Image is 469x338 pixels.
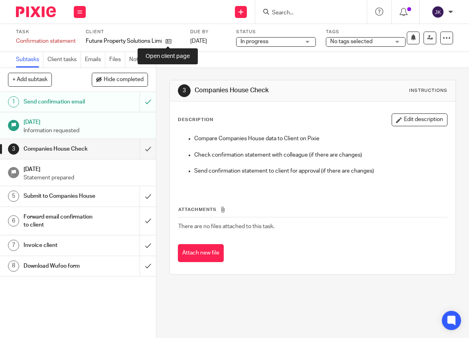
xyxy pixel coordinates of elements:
a: Emails [85,52,105,68]
span: [DATE] [190,38,207,44]
div: 1 [8,96,19,107]
div: 3 [178,84,191,97]
a: Files [109,52,125,68]
button: + Add subtask [8,73,52,86]
a: Client tasks [47,52,81,68]
a: Audit logs [160,52,189,68]
a: Notes (0) [129,52,156,68]
img: svg%3E [432,6,444,18]
h1: Companies House Check [195,86,329,95]
h1: Forward email confirmation to client [24,211,96,231]
button: Attach new file [178,244,224,262]
p: Send confirmation statement to client for approval (if there are changes) [194,167,447,175]
h1: Companies House Check [24,143,96,155]
span: In progress [240,39,268,44]
span: There are no files attached to this task. [178,224,274,229]
div: 3 [8,143,19,155]
h1: Invoice client [24,239,96,251]
a: Subtasks [16,52,43,68]
p: Future Property Solutions Limited [86,37,162,45]
label: Task [16,29,76,35]
button: Edit description [392,113,447,126]
h1: [DATE] [24,163,148,173]
p: Compare Companies House data to Client on Pixie [194,135,447,143]
p: Information requested [24,127,148,135]
div: 6 [8,215,19,227]
span: Hide completed [104,77,144,83]
label: Status [236,29,316,35]
div: 8 [8,260,19,272]
p: Check confirmation statement with colleague (if there are changes) [194,151,447,159]
label: Tags [326,29,406,35]
span: Attachments [178,207,217,212]
label: Due by [190,29,226,35]
h1: Submit to Companies House [24,190,96,202]
button: Hide completed [92,73,148,86]
p: Description [178,117,213,123]
img: Pixie [16,6,56,17]
label: Client [86,29,180,35]
h1: [DATE] [24,116,148,126]
input: Search [271,10,343,17]
div: Instructions [409,87,447,94]
h1: Download Wufoo form [24,260,96,272]
div: Confirmation statement [16,37,76,45]
p: Statement prepared [24,174,148,182]
div: 7 [8,240,19,251]
div: 5 [8,191,19,202]
span: No tags selected [330,39,372,44]
h1: Send confirmation email [24,96,96,108]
